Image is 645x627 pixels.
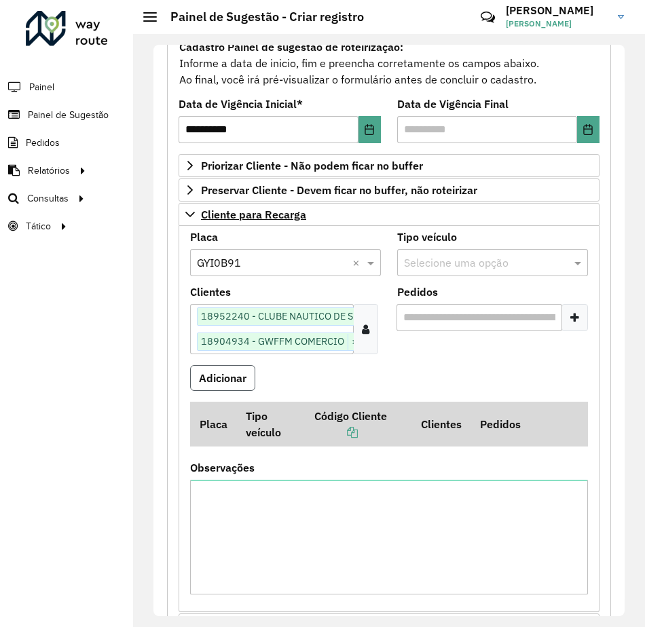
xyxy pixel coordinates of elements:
[411,402,471,446] th: Clientes
[179,38,600,88] div: Informe a data de inicio, fim e preencha corretamente os campos abaixo. Ao final, você irá pré-vi...
[397,96,509,112] label: Data de Vigência Final
[236,402,305,446] th: Tipo veículo
[190,402,236,446] th: Placa
[26,219,51,233] span: Tático
[397,229,457,245] label: Tipo veículo
[27,191,69,206] span: Consultas
[506,18,608,30] span: [PERSON_NAME]
[201,209,306,220] span: Cliente para Recarga
[473,3,502,32] a: Contato Rápido
[352,254,364,271] span: Clear all
[201,160,423,171] span: Priorizar Cliente - Não podem ficar no buffer
[198,308,367,324] span: 18952240 - CLUBE NAUTICO DE SET
[348,334,361,350] span: ×
[157,9,364,24] h2: Painel de Sugestão - Criar registro
[198,333,348,349] span: 18904934 - GWFFM COMERCIO
[358,116,381,143] button: Choose Date
[506,4,608,17] h3: [PERSON_NAME]
[26,136,60,150] span: Pedidos
[471,402,530,446] th: Pedidos
[179,203,600,226] a: Cliente para Recarga
[190,284,231,300] label: Clientes
[201,185,477,195] span: Preservar Cliente - Devem ficar no buffer, não roteirizar
[179,40,403,54] strong: Cadastro Painel de sugestão de roteirização:
[179,226,600,613] div: Cliente para Recarga
[28,164,70,178] span: Relatórios
[306,402,411,446] th: Código Cliente
[179,154,600,177] a: Priorizar Cliente - Não podem ficar no buffer
[190,365,255,391] button: Adicionar
[179,96,303,112] label: Data de Vigência Inicial
[577,116,600,143] button: Choose Date
[190,229,218,245] label: Placa
[397,284,438,300] label: Pedidos
[28,108,109,122] span: Painel de Sugestão
[29,80,54,94] span: Painel
[190,459,255,476] label: Observações
[314,425,358,439] a: Copiar
[179,178,600,202] a: Preservar Cliente - Devem ficar no buffer, não roteirizar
